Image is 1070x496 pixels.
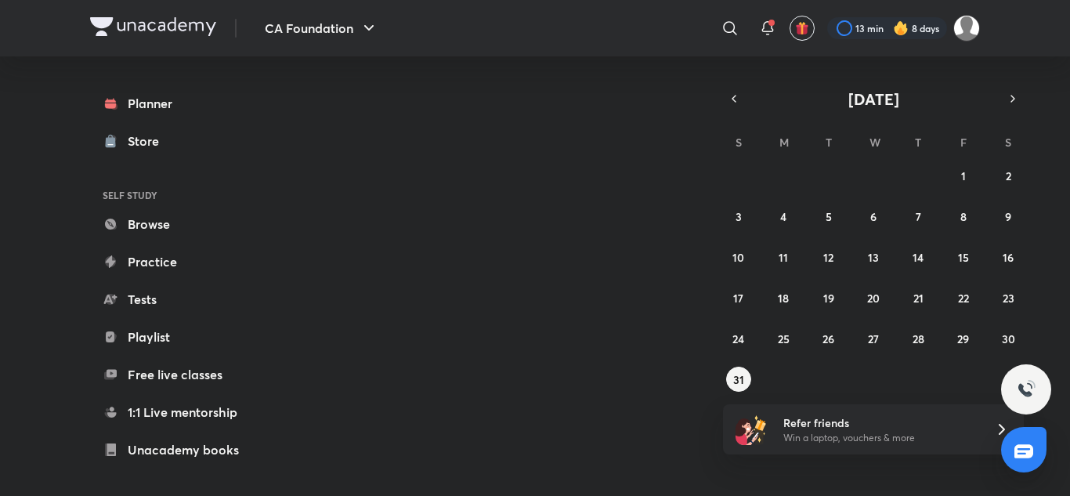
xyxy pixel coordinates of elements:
abbr: August 30, 2025 [1002,331,1015,346]
button: August 3, 2025 [726,204,751,229]
img: Company Logo [90,17,216,36]
button: August 12, 2025 [816,244,841,270]
abbr: Tuesday [826,135,832,150]
button: August 24, 2025 [726,326,751,351]
abbr: August 31, 2025 [733,372,744,387]
img: ansh jain [953,15,980,42]
button: August 13, 2025 [861,244,886,270]
abbr: August 14, 2025 [913,250,924,265]
button: August 16, 2025 [996,244,1021,270]
h6: SELF STUDY [90,182,272,208]
abbr: August 12, 2025 [823,250,833,265]
abbr: August 25, 2025 [778,331,790,346]
button: [DATE] [745,88,1002,110]
button: August 1, 2025 [951,163,976,188]
button: avatar [790,16,815,41]
button: August 4, 2025 [771,204,796,229]
abbr: August 13, 2025 [868,250,879,265]
abbr: August 8, 2025 [960,209,967,224]
abbr: August 21, 2025 [913,291,924,306]
abbr: August 20, 2025 [867,291,880,306]
button: August 5, 2025 [816,204,841,229]
button: August 27, 2025 [861,326,886,351]
abbr: August 11, 2025 [779,250,788,265]
abbr: Wednesday [869,135,880,150]
button: August 22, 2025 [951,285,976,310]
button: August 21, 2025 [906,285,931,310]
abbr: August 3, 2025 [736,209,742,224]
h6: Refer friends [783,415,976,431]
abbr: Friday [960,135,967,150]
p: Win a laptop, vouchers & more [783,431,976,445]
abbr: August 29, 2025 [957,331,969,346]
button: August 10, 2025 [726,244,751,270]
button: August 19, 2025 [816,285,841,310]
button: August 14, 2025 [906,244,931,270]
a: Practice [90,246,272,277]
a: 1:1 Live mentorship [90,396,272,428]
button: August 20, 2025 [861,285,886,310]
abbr: August 27, 2025 [868,331,879,346]
button: August 17, 2025 [726,285,751,310]
button: August 25, 2025 [771,326,796,351]
abbr: August 18, 2025 [778,291,789,306]
abbr: Thursday [915,135,921,150]
button: August 29, 2025 [951,326,976,351]
abbr: August 24, 2025 [732,331,744,346]
abbr: August 1, 2025 [961,168,966,183]
button: CA Foundation [255,13,388,44]
abbr: August 19, 2025 [823,291,834,306]
abbr: August 4, 2025 [780,209,786,224]
span: [DATE] [848,89,899,110]
abbr: August 26, 2025 [822,331,834,346]
img: referral [736,414,767,445]
a: Unacademy books [90,434,272,465]
div: Store [128,132,168,150]
abbr: August 5, 2025 [826,209,832,224]
abbr: August 6, 2025 [870,209,877,224]
a: Browse [90,208,272,240]
abbr: August 9, 2025 [1005,209,1011,224]
abbr: August 16, 2025 [1003,250,1014,265]
a: Playlist [90,321,272,353]
abbr: August 10, 2025 [732,250,744,265]
button: August 28, 2025 [906,326,931,351]
a: Planner [90,88,272,119]
button: August 23, 2025 [996,285,1021,310]
button: August 7, 2025 [906,204,931,229]
img: ttu [1017,380,1036,399]
abbr: August 23, 2025 [1003,291,1014,306]
button: August 11, 2025 [771,244,796,270]
a: Tests [90,284,272,315]
button: August 18, 2025 [771,285,796,310]
abbr: August 7, 2025 [916,209,921,224]
button: August 26, 2025 [816,326,841,351]
abbr: Saturday [1005,135,1011,150]
abbr: August 15, 2025 [958,250,969,265]
img: avatar [795,21,809,35]
button: August 9, 2025 [996,204,1021,229]
button: August 8, 2025 [951,204,976,229]
button: August 30, 2025 [996,326,1021,351]
abbr: August 17, 2025 [733,291,743,306]
button: August 6, 2025 [861,204,886,229]
button: August 15, 2025 [951,244,976,270]
abbr: Sunday [736,135,742,150]
abbr: August 2, 2025 [1006,168,1011,183]
abbr: Monday [779,135,789,150]
button: August 31, 2025 [726,367,751,392]
abbr: August 28, 2025 [913,331,924,346]
a: Store [90,125,272,157]
abbr: August 22, 2025 [958,291,969,306]
a: Free live classes [90,359,272,390]
button: August 2, 2025 [996,163,1021,188]
img: streak [893,20,909,36]
a: Company Logo [90,17,216,40]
